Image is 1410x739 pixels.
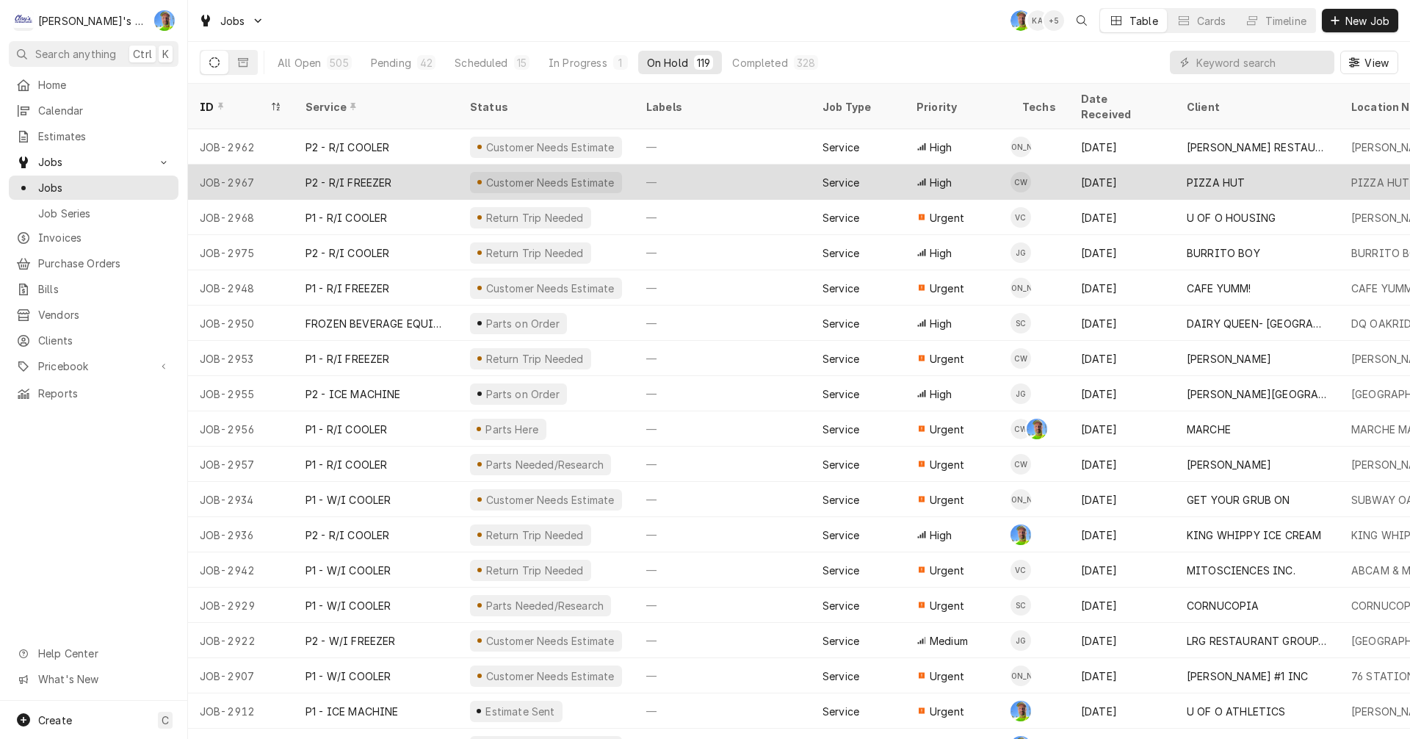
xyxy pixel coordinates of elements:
[1010,666,1031,686] div: [PERSON_NAME]
[188,235,294,270] div: JOB-2975
[1027,419,1047,439] div: Greg Austin's Avatar
[1187,99,1325,115] div: Client
[1010,595,1031,616] div: Steven Cramer's Avatar
[1129,13,1158,29] div: Table
[822,668,859,684] div: Service
[1010,383,1031,404] div: Johnny Guerra's Avatar
[1010,524,1031,545] div: Greg Austin's Avatar
[38,333,171,348] span: Clients
[1010,278,1031,298] div: Justin Achter's Avatar
[162,713,169,728] span: C
[1069,376,1175,411] div: [DATE]
[188,482,294,517] div: JOB-2934
[13,10,34,31] div: C
[634,165,811,200] div: —
[484,704,557,719] div: Estimate Sent
[822,457,859,472] div: Service
[1010,595,1031,616] div: SC
[1069,447,1175,482] div: [DATE]
[305,386,401,402] div: P2 - ICE MACHINE
[38,307,171,322] span: Vendors
[38,154,149,170] span: Jobs
[634,447,811,482] div: —
[470,99,620,115] div: Status
[1069,482,1175,517] div: [DATE]
[1010,137,1031,157] div: [PERSON_NAME]
[930,245,952,261] span: High
[484,563,585,578] div: Return Trip Needed
[1010,489,1031,510] div: [PERSON_NAME]
[634,306,811,341] div: —
[1340,51,1398,74] button: View
[822,527,859,543] div: Service
[305,316,446,331] div: FROZEN BEVERAGE EQUIP REPAIR
[188,658,294,693] div: JOB-2907
[9,251,178,275] a: Purchase Orders
[38,358,149,374] span: Pricebook
[1027,10,1048,31] div: KA
[634,588,811,623] div: —
[634,376,811,411] div: —
[38,671,170,687] span: What's New
[1010,242,1031,263] div: JG
[305,633,396,649] div: P2 - W/I FREEZER
[930,140,952,155] span: High
[133,46,152,62] span: Ctrl
[1027,419,1047,439] div: GA
[634,411,811,447] div: —
[484,175,615,190] div: Customer Needs Estimate
[616,55,625,71] div: 1
[455,55,507,71] div: Scheduled
[1187,633,1328,649] div: LRG RESTAURANT GROUP, LLC.
[38,281,171,297] span: Bills
[305,99,444,115] div: Service
[9,328,178,353] a: Clients
[916,99,996,115] div: Priority
[930,422,964,437] span: Urgent
[13,10,34,31] div: Clay's Refrigeration's Avatar
[1187,422,1231,437] div: MARCHE
[188,447,294,482] div: JOB-2957
[305,140,389,155] div: P2 - R/I COOLER
[1069,270,1175,306] div: [DATE]
[634,270,811,306] div: —
[278,55,321,71] div: All Open
[305,668,391,684] div: P1 - W/I COOLER
[930,668,964,684] span: Urgent
[732,55,787,71] div: Completed
[1010,630,1031,651] div: Johnny Guerra's Avatar
[1010,10,1031,31] div: Greg Austin's Avatar
[9,226,178,250] a: Invoices
[1069,552,1175,588] div: [DATE]
[822,704,859,719] div: Service
[162,46,169,62] span: K
[1069,658,1175,693] div: [DATE]
[305,457,387,472] div: P1 - R/I COOLER
[38,256,171,271] span: Purchase Orders
[484,598,605,613] div: Parts Needed/Research
[188,517,294,552] div: JOB-2936
[9,277,178,301] a: Bills
[1069,623,1175,658] div: [DATE]
[1187,281,1251,296] div: CAFE YUMM!
[1069,411,1175,447] div: [DATE]
[1187,457,1271,472] div: [PERSON_NAME]
[1010,560,1031,580] div: Valente Castillo's Avatar
[484,457,605,472] div: Parts Needed/Research
[484,245,585,261] div: Return Trip Needed
[1010,172,1031,192] div: Cameron Ward's Avatar
[188,306,294,341] div: JOB-2950
[9,124,178,148] a: Estimates
[38,230,171,245] span: Invoices
[1044,10,1064,31] div: + 5
[822,422,859,437] div: Service
[822,140,859,155] div: Service
[930,492,964,508] span: Urgent
[1010,313,1031,334] div: SC
[930,316,952,331] span: High
[646,99,799,115] div: Labels
[634,341,811,376] div: —
[484,527,585,543] div: Return Trip Needed
[930,457,964,472] span: Urgent
[930,386,952,402] span: High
